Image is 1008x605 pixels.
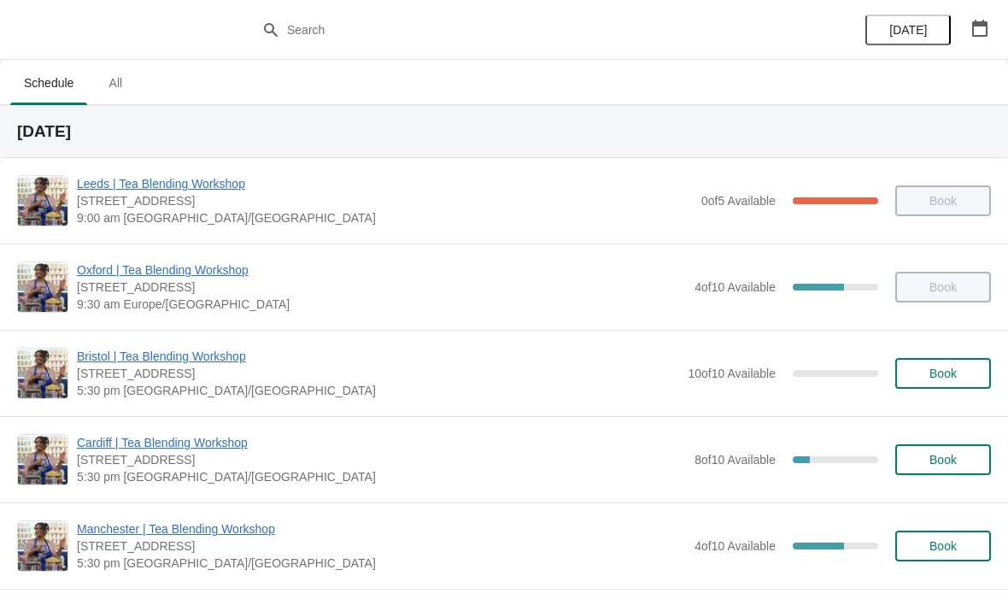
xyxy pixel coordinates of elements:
span: [STREET_ADDRESS] [77,279,686,296]
span: 4 of 10 Available [694,539,776,553]
img: Leeds | Tea Blending Workshop | Unit 42, Queen Victoria St, Victoria Quarter, Leeds, LS1 6BE | 9:... [18,176,67,226]
img: Bristol | Tea Blending Workshop | 73 Park Street, Bristol, BS1 5PB | 5:30 pm Europe/London [18,349,67,398]
span: 9:00 am [GEOGRAPHIC_DATA]/[GEOGRAPHIC_DATA] [77,209,693,226]
input: Search [286,15,756,45]
span: [DATE] [889,23,927,37]
span: Book [929,453,957,467]
span: Bristol | Tea Blending Workshop [77,348,679,365]
h2: [DATE] [17,123,991,140]
span: 9:30 am Europe/[GEOGRAPHIC_DATA] [77,296,686,313]
span: [STREET_ADDRESS] [77,365,679,382]
span: Book [929,367,957,380]
button: [DATE] [865,15,951,45]
img: Oxford | Tea Blending Workshop | 23 High Street, Oxford, OX1 4AH | 9:30 am Europe/London [18,262,67,312]
span: All [94,68,137,98]
span: 5:30 pm [GEOGRAPHIC_DATA]/[GEOGRAPHIC_DATA] [77,468,686,485]
span: 0 of 5 Available [701,194,776,208]
span: 5:30 pm [GEOGRAPHIC_DATA]/[GEOGRAPHIC_DATA] [77,555,686,572]
span: Book [929,539,957,553]
span: 5:30 pm [GEOGRAPHIC_DATA]/[GEOGRAPHIC_DATA] [77,382,679,399]
button: Book [895,531,991,561]
span: [STREET_ADDRESS] [77,451,686,468]
span: [STREET_ADDRESS] [77,192,693,209]
span: Manchester | Tea Blending Workshop [77,520,686,537]
span: Cardiff | Tea Blending Workshop [77,434,686,451]
span: 8 of 10 Available [694,453,776,467]
span: Schedule [10,68,87,98]
span: 10 of 10 Available [688,367,776,380]
img: Manchester | Tea Blending Workshop | 57 Church St, Manchester, M4 1PD | 5:30 pm Europe/London [18,521,67,571]
img: Cardiff | Tea Blending Workshop | 1-3 Royal Arcade, Cardiff CF10 1AE, UK | 5:30 pm Europe/London [18,435,67,485]
span: Oxford | Tea Blending Workshop [77,261,686,279]
span: [STREET_ADDRESS] [77,537,686,555]
span: 4 of 10 Available [694,280,776,294]
button: Book [895,358,991,389]
button: Book [895,444,991,475]
span: Leeds | Tea Blending Workshop [77,175,693,192]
